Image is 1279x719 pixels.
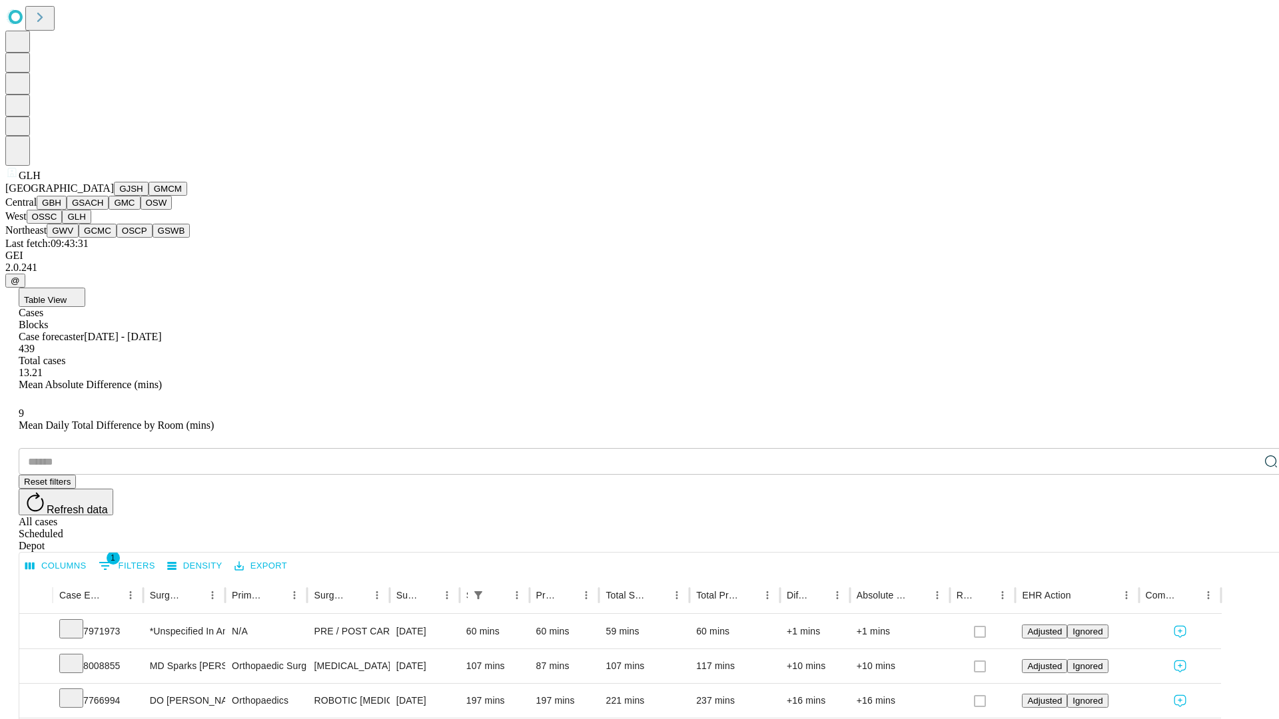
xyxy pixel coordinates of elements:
[857,649,943,683] div: +10 mins
[19,367,43,378] span: 13.21
[231,556,290,577] button: Export
[203,586,222,604] button: Menu
[536,684,593,718] div: 197 mins
[19,331,84,342] span: Case forecaster
[396,590,418,600] div: Surgery Date
[1067,659,1108,673] button: Ignored
[828,586,847,604] button: Menu
[787,649,843,683] div: +10 mins
[26,690,46,713] button: Expand
[5,250,1274,262] div: GEI
[266,586,285,604] button: Sort
[809,586,828,604] button: Sort
[1027,661,1062,671] span: Adjusted
[466,649,523,683] div: 107 mins
[787,590,808,600] div: Difference
[606,614,683,648] div: 59 mins
[1067,624,1108,638] button: Ignored
[19,170,41,181] span: GLH
[649,586,667,604] button: Sort
[739,586,758,604] button: Sort
[438,586,456,604] button: Menu
[150,684,218,718] div: DO [PERSON_NAME] [PERSON_NAME]
[5,238,89,249] span: Last fetch: 09:43:31
[19,407,24,419] span: 9
[314,684,382,718] div: ROBOTIC [MEDICAL_DATA] TOTAL HIP
[95,555,159,577] button: Show filters
[141,196,173,210] button: OSW
[1199,586,1218,604] button: Menu
[11,276,20,286] span: @
[5,274,25,288] button: @
[396,684,453,718] div: [DATE]
[19,288,85,307] button: Table View
[47,224,79,238] button: GWV
[232,684,300,718] div: Orthopaedics
[314,649,382,683] div: [MEDICAL_DATA] [MEDICAL_DATA] FOOT
[59,614,137,648] div: 7971973
[26,620,46,644] button: Expand
[107,551,120,565] span: 1
[59,590,101,600] div: Case Epic Id
[27,210,63,224] button: OSSC
[19,343,35,354] span: 439
[536,649,593,683] div: 87 mins
[469,586,488,604] div: 1 active filter
[606,649,683,683] div: 107 mins
[1072,586,1091,604] button: Sort
[19,489,113,515] button: Refresh data
[1072,661,1102,671] span: Ignored
[1022,624,1067,638] button: Adjusted
[19,419,214,431] span: Mean Daily Total Difference by Room (mins)
[1072,696,1102,706] span: Ignored
[114,182,149,196] button: GJSH
[396,614,453,648] div: [DATE]
[149,182,187,196] button: GMCM
[62,210,91,224] button: GLH
[79,224,117,238] button: GCMC
[103,586,121,604] button: Sort
[787,614,843,648] div: +1 mins
[1027,696,1062,706] span: Adjusted
[59,684,137,718] div: 7766994
[5,210,27,222] span: West
[466,614,523,648] div: 60 mins
[606,590,647,600] div: Total Scheduled Duration
[957,590,974,600] div: Resolved in EHR
[37,196,67,210] button: GBH
[508,586,526,604] button: Menu
[24,295,67,305] span: Table View
[232,614,300,648] div: N/A
[117,224,153,238] button: OSCP
[84,331,161,342] span: [DATE] - [DATE]
[536,614,593,648] div: 60 mins
[1117,586,1136,604] button: Menu
[667,586,686,604] button: Menu
[696,649,773,683] div: 117 mins
[1022,694,1067,708] button: Adjusted
[469,586,488,604] button: Show filters
[26,655,46,678] button: Expand
[150,614,218,648] div: *Unspecified In And Out Surgery Glh
[67,196,109,210] button: GSACH
[368,586,386,604] button: Menu
[232,649,300,683] div: Orthopaedic Surgery
[558,586,577,604] button: Sort
[185,586,203,604] button: Sort
[19,379,162,390] span: Mean Absolute Difference (mins)
[5,196,37,208] span: Central
[696,590,738,600] div: Total Predicted Duration
[696,684,773,718] div: 237 mins
[696,614,773,648] div: 60 mins
[5,262,1274,274] div: 2.0.241
[1022,590,1070,600] div: EHR Action
[758,586,777,604] button: Menu
[1180,586,1199,604] button: Sort
[285,586,304,604] button: Menu
[150,649,218,683] div: MD Sparks [PERSON_NAME] Md
[536,590,558,600] div: Predicted In Room Duration
[857,684,943,718] div: +16 mins
[466,590,468,600] div: Scheduled In Room Duration
[909,586,928,604] button: Sort
[489,586,508,604] button: Sort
